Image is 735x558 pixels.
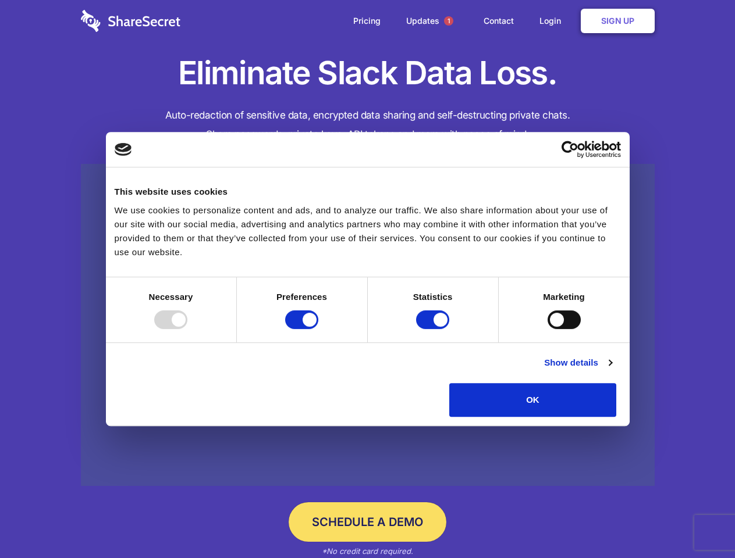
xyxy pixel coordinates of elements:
span: 1 [444,16,453,26]
a: Contact [472,3,525,39]
a: Show details [544,356,612,370]
div: This website uses cookies [115,185,621,199]
img: logo-wordmark-white-trans-d4663122ce5f474addd5e946df7df03e33cb6a1c49d2221995e7729f52c070b2.svg [81,10,180,32]
a: Login [528,3,578,39]
a: Pricing [342,3,392,39]
a: Wistia video thumbnail [81,164,655,487]
strong: Preferences [276,292,327,302]
a: Sign Up [581,9,655,33]
h4: Auto-redaction of sensitive data, encrypted data sharing and self-destructing private chats. Shar... [81,106,655,144]
div: We use cookies to personalize content and ads, and to analyze our traffic. We also share informat... [115,203,621,259]
a: Schedule a Demo [289,502,446,542]
img: logo [115,143,132,156]
strong: Statistics [413,292,453,302]
strong: Marketing [543,292,585,302]
button: OK [449,383,616,417]
em: *No credit card required. [322,546,413,556]
a: Usercentrics Cookiebot - opens in a new window [519,141,621,158]
strong: Necessary [149,292,193,302]
h1: Eliminate Slack Data Loss. [81,52,655,94]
